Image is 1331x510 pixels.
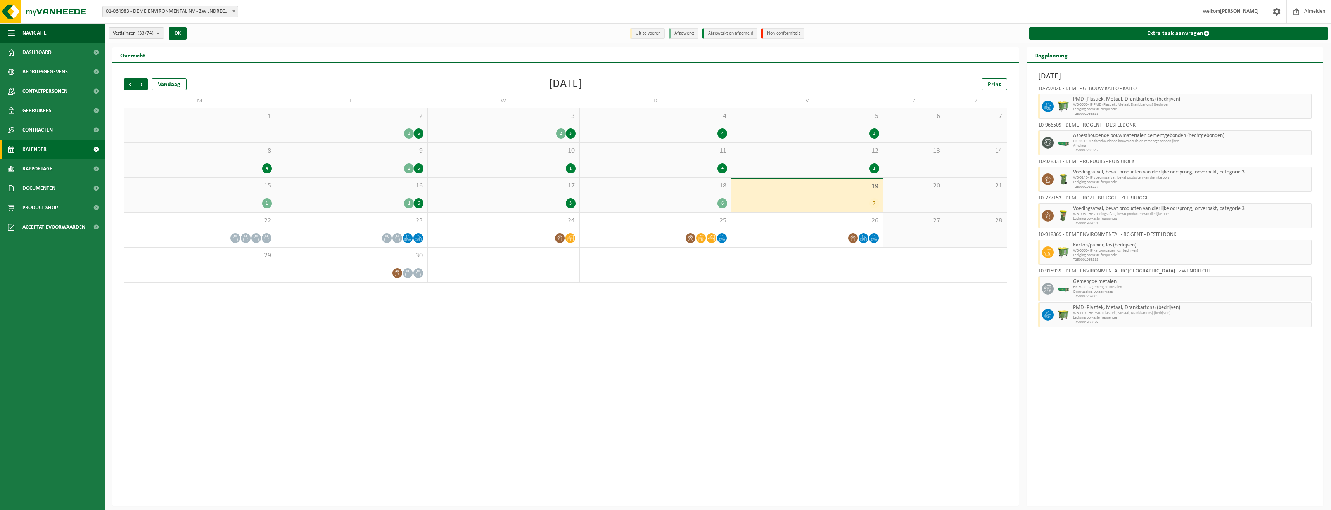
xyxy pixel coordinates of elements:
[124,94,276,108] td: M
[152,78,187,90] div: Vandaag
[280,182,424,190] span: 16
[128,252,272,260] span: 29
[136,78,148,90] span: Volgende
[428,94,580,108] td: W
[138,31,154,36] count: (33/74)
[1058,210,1069,222] img: WB-0060-HPE-GN-50
[556,128,566,139] div: 2
[1038,71,1312,82] h3: [DATE]
[1073,175,1310,180] span: WB-0140-HP voedingsafval, bevat producten van dierlijke oors
[22,101,52,120] span: Gebruikers
[1038,123,1312,130] div: 10-966509 - DEME - RC GENT - DESTELDONK
[22,140,47,159] span: Kalender
[1029,27,1328,40] a: Extra taak aanvragen
[1073,294,1310,299] span: T250002762605
[1073,290,1310,294] span: Omwisseling op aanvraag
[102,6,238,17] span: 01-064983 - DEME ENVIRONMENTAL NV - ZWIJNDRECHT
[1058,286,1069,292] img: HK-XC-10-GN-00
[1073,133,1310,139] span: Asbesthoudende bouwmaterialen cementgebonden (hechtgebonden)
[566,163,576,173] div: 1
[735,147,879,155] span: 12
[1073,148,1310,153] span: T250002730347
[128,112,272,121] span: 1
[109,27,164,39] button: Vestigingen(33/74)
[1058,173,1069,185] img: WB-0140-HPE-GN-50
[1073,242,1310,248] span: Karton/papier, los (bedrijven)
[414,198,423,208] div: 6
[584,217,728,225] span: 25
[1073,253,1310,258] span: Lediging op vaste frequentie
[566,128,576,139] div: 3
[22,217,85,237] span: Acceptatievoorwaarden
[702,28,757,39] li: Afgewerkt en afgemeld
[580,94,732,108] td: D
[113,28,154,39] span: Vestigingen
[887,147,941,155] span: 13
[869,163,879,173] div: 1
[549,78,583,90] div: [DATE]
[1073,212,1310,217] span: WB-0060-HP voedingsafval, bevat producten van dierlijke oors
[22,179,55,198] span: Documenten
[1073,144,1310,148] span: Afhaling
[1038,232,1312,240] div: 10-918369 - DEME ENVIRONMENTAL - RC GENT - DESTELDONK
[735,112,879,121] span: 5
[22,62,68,82] span: Bedrijfsgegevens
[1073,221,1310,226] span: T250001982051
[128,217,272,225] span: 22
[869,198,879,208] div: 7
[1038,196,1312,203] div: 10-777153 - DEME - RC ZEEBRUGGE - ZEEBRUGGE
[584,112,728,121] span: 4
[280,252,424,260] span: 30
[432,217,576,225] span: 24
[22,23,47,43] span: Navigatie
[22,198,58,217] span: Product Shop
[1073,139,1310,144] span: HK-XC-10-G asbesthoudende bouwmaterialen cementgebonden (hec
[949,147,1003,155] span: 14
[949,182,1003,190] span: 21
[988,82,1001,88] span: Print
[103,6,238,17] span: 01-064983 - DEME ENVIRONMENTAL NV - ZWIJNDRECHT
[945,94,1007,108] td: Z
[1220,9,1259,14] strong: [PERSON_NAME]
[276,94,428,108] td: D
[717,198,727,208] div: 6
[1073,279,1310,285] span: Gemengde metalen
[22,120,53,140] span: Contracten
[22,159,52,179] span: Rapportage
[404,128,414,139] div: 3
[584,182,728,190] span: 18
[717,163,727,173] div: 4
[1073,112,1310,116] span: T250001965581
[432,182,576,190] span: 17
[1073,316,1310,320] span: Lediging op vaste frequentie
[280,217,424,225] span: 23
[414,163,423,173] div: 5
[22,43,52,62] span: Dashboard
[731,94,883,108] td: V
[280,112,424,121] span: 2
[869,128,879,139] div: 3
[1073,185,1310,189] span: T250001983227
[22,82,67,101] span: Contactpersonen
[1073,206,1310,212] span: Voedingsafval, bevat producten van dierlijke oorsprong, onverpakt, categorie 3
[262,163,272,173] div: 4
[761,28,804,39] li: Non-conformiteit
[1073,107,1310,112] span: Lediging op vaste frequentie
[735,182,879,191] span: 19
[1073,248,1310,253] span: WB-0660-HP karton/papier, los (bedrijven)
[630,28,665,39] li: Uit te voeren
[1038,159,1312,167] div: 10-928331 - DEME - RC PUURS - RUISBROEK
[404,198,414,208] div: 1
[949,112,1003,121] span: 7
[1038,86,1312,94] div: 10-797020 - DEME - GEBOUW KALLO - KALLO
[1073,311,1310,316] span: WB-1100-HP PMD (Plastiek, Metaal, Drankkartons) (bedrijven)
[1073,180,1310,185] span: Lediging op vaste frequentie
[1058,101,1069,112] img: WB-0660-HPE-GN-50
[1073,217,1310,221] span: Lediging op vaste frequentie
[1073,305,1310,311] span: PMD (Plastiek, Metaal, Drankkartons) (bedrijven)
[566,198,576,208] div: 3
[669,28,698,39] li: Afgewerkt
[887,217,941,225] span: 27
[1038,269,1312,276] div: 10-915939 - DEME ENVIRONMENTAL RC [GEOGRAPHIC_DATA] - ZWIJNDRECHT
[982,78,1007,90] a: Print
